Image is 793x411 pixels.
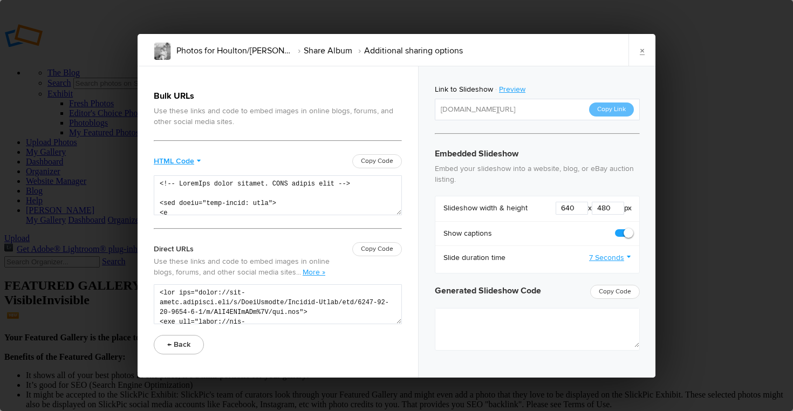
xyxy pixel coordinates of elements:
[303,268,325,277] a: More »
[292,42,352,60] li: Share Album
[545,203,632,215] div: x px
[589,102,634,117] button: Copy Link
[176,42,292,60] li: Photos for Houlton/[PERSON_NAME] Family
[154,242,194,256] div: Direct URLs
[435,83,493,97] div: Link to Slideshow
[435,163,640,185] p: Embed your slideshow into a website, blog, or eBay auction listing.
[154,43,171,60] img: IMG_JUDITH_A0001.png
[154,335,204,354] button: ← Back
[628,34,655,66] a: ×
[154,106,402,127] p: Use these links and code to embed images in online blogs, forums, and other social media sites.
[443,252,505,263] b: Slide duration time
[590,285,640,299] span: Copy Code
[435,284,640,297] h3: Generated Slideshow Code
[352,154,402,168] div: Copy Code
[443,203,528,214] b: Slideshow width & height
[154,256,340,278] p: Use these links and code to embed images in online blogs, forums, and other social media sites.
[154,90,402,102] h3: Bulk URLs
[443,228,492,239] b: Show captions
[352,242,402,256] div: Copy Code
[298,268,303,277] span: ..
[493,83,534,97] a: Preview
[435,147,640,160] h3: Embedded Slideshow
[154,154,201,168] a: HTML Code
[352,42,463,60] li: Additional sharing options
[589,252,631,263] a: 7 Seconds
